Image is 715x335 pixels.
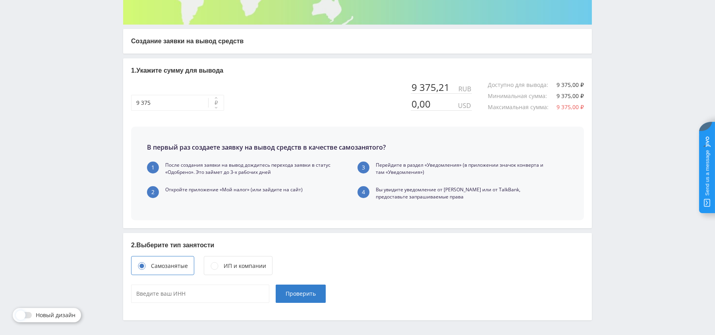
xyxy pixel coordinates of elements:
span: 9 375,00 ₽ [557,103,584,111]
span: Новый дизайн [36,312,75,318]
div: 0,00 [411,98,439,110]
p: Перейдите в раздел «Уведомления» (в приложении значок конверта и там «Уведомления») [376,162,552,176]
div: USD [457,102,472,109]
p: 1. Укажите сумму для вывода [131,66,584,75]
p: Вы увидите уведомление от [PERSON_NAME] или от TalkBank, предоставьте запрашиваемые права [376,186,552,200]
div: 9 375,21 [411,82,458,93]
div: Самозанятые [151,262,188,270]
div: Доступно для вывода : [488,82,556,88]
button: Проверить [276,285,326,303]
div: RUB [458,85,472,92]
div: 3 [357,162,369,173]
div: Минимальная сумма : [488,93,555,99]
div: 9 375,00 ₽ [557,82,584,88]
p: После создания заявки на вывод дождитесь перехода заявки в статус «Одобрено». Это займет до 3-х р... [165,162,342,176]
button: ₽ [208,95,224,111]
input: Введите ваш ИНН [131,285,269,303]
span: Проверить [286,291,316,297]
div: ИП и компании [224,262,266,270]
div: 2 [147,186,159,198]
div: 1 [147,162,159,173]
div: 9 375,00 ₽ [557,93,584,99]
p: В первый раз создаете заявку на вывод средств в качестве самозанятого? [147,142,386,152]
p: Откройте приложение «Мой налог» (или зайдите на сайт) [165,186,303,193]
div: 4 [357,186,369,198]
p: 2. Выберите тип занятости [131,241,584,250]
p: Создание заявки на вывод средств [131,37,584,46]
div: Максимальная сумма : [488,104,557,110]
